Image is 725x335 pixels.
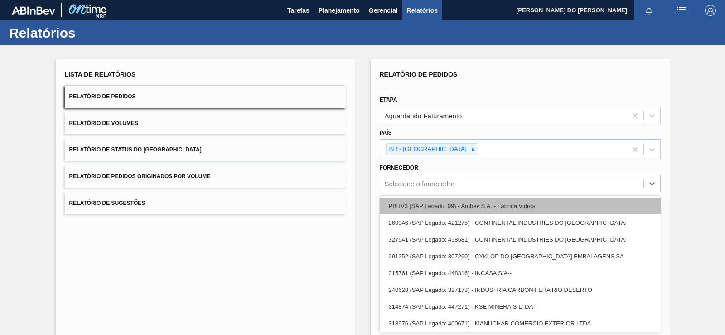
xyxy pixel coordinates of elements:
[380,282,661,298] div: 240628 (SAP Legado: 327173) - INDUSTRIA CARBONIFERA RIO DESERTO
[287,5,309,16] span: Tarefas
[65,139,346,161] button: Relatório de Status do [GEOGRAPHIC_DATA]
[380,198,661,214] div: PBRV3 (SAP Legado: 99) - Ambev S.A. - Fábrica Vidros
[387,144,468,155] div: BR - [GEOGRAPHIC_DATA]
[12,6,55,15] img: TNhmsLtSVTkK8tSr43FrP2fwEKptu5GPRR3wAAAABJRU5ErkJggg==
[380,248,661,265] div: 291252 (SAP Legado: 307260) - CYKLOP DO [GEOGRAPHIC_DATA] EMBALAGENS SA
[69,146,202,153] span: Relatório de Status do [GEOGRAPHIC_DATA]
[65,71,136,78] span: Lista de Relatórios
[634,4,663,17] button: Notificações
[369,5,398,16] span: Gerencial
[676,5,687,16] img: userActions
[380,265,661,282] div: 315761 (SAP Legado: 448316) - INCASA S/A--
[9,28,170,38] h1: Relatórios
[380,298,661,315] div: 314874 (SAP Legado: 447271) - KSE MINERAIS LTDA--
[380,165,418,171] label: Fornecedor
[380,214,661,231] div: 260946 (SAP Legado: 421275) - CONTINENTAL INDUSTRIES DO [GEOGRAPHIC_DATA]
[705,5,716,16] img: Logout
[65,112,346,135] button: Relatório de Volumes
[69,200,145,206] span: Relatório de Sugestões
[380,315,661,332] div: 318976 (SAP Legado: 400671) - MANUCHAR COMERCIO EXTERIOR LTDA
[69,93,136,100] span: Relatório de Pedidos
[380,97,397,103] label: Etapa
[385,112,462,119] div: Aguardando Faturamento
[380,71,458,78] span: Relatório de Pedidos
[65,86,346,108] button: Relatório de Pedidos
[380,231,661,248] div: 327541 (SAP Legado: 458581) - CONTINENTAL INDUSTRIES DO [GEOGRAPHIC_DATA]
[319,5,360,16] span: Planejamento
[385,180,454,188] div: Selecione o fornecedor
[380,130,392,136] label: País
[65,165,346,188] button: Relatório de Pedidos Originados por Volume
[69,120,138,126] span: Relatório de Volumes
[65,192,346,214] button: Relatório de Sugestões
[407,5,438,16] span: Relatórios
[69,173,211,180] span: Relatório de Pedidos Originados por Volume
